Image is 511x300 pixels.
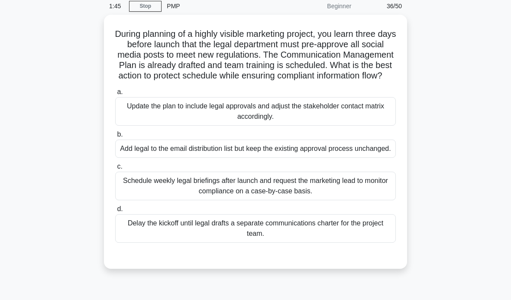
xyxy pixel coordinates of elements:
span: d. [117,205,123,212]
h5: During planning of a highly visible marketing project, you learn three days before launch that th... [114,29,397,82]
div: Delay the kickoff until legal drafts a separate communications charter for the project team. [115,214,396,243]
a: Stop [129,1,162,12]
div: Update the plan to include legal approvals and adjust the stakeholder contact matrix accordingly. [115,97,396,126]
span: b. [117,130,123,138]
div: Add legal to the email distribution list but keep the existing approval process unchanged. [115,140,396,158]
span: a. [117,88,123,95]
div: Schedule weekly legal briefings after launch and request the marketing lead to monitor compliance... [115,172,396,200]
span: c. [117,163,122,170]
